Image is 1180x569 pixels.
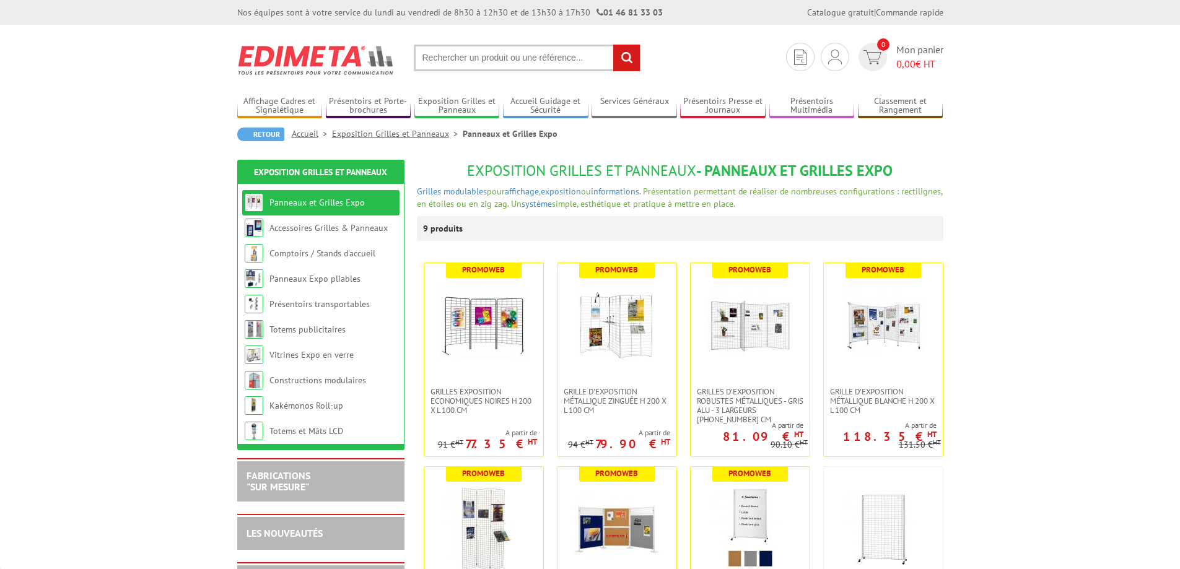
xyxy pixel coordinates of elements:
img: devis rapide [828,50,842,64]
span: Grille d'exposition métallique blanche H 200 x L 100 cm [830,387,937,415]
span: Grilles Exposition Economiques Noires H 200 x L 100 cm [430,387,537,415]
a: Accueil [292,128,332,139]
span: A partir de [691,420,803,430]
a: devis rapide 0 Mon panier 0,00€ HT [855,43,943,71]
a: Exposition Grilles et Panneaux [332,128,463,139]
span: pour , ou . Présentation permettant de réaliser de nombreuses configurations : rectilignes, en ét... [417,186,942,209]
a: Comptoirs / Stands d'accueil [269,248,375,259]
sup: HT [585,438,593,446]
sup: HT [455,438,463,446]
a: Catalogue gratuit [807,7,874,18]
a: Grilles Exposition Economiques Noires H 200 x L 100 cm [424,387,543,415]
a: Totems publicitaires [269,324,346,335]
img: Grilles d'exposition robustes métalliques - gris alu - 3 largeurs 70-100-120 cm [707,282,793,368]
b: Promoweb [595,264,638,275]
b: Promoweb [728,264,771,275]
img: Panneaux Expo pliables [245,269,263,288]
sup: HT [528,437,537,447]
img: Totems publicitaires [245,320,263,339]
p: 90.10 € [771,440,808,450]
a: informations [591,186,639,197]
img: Kakémonos Roll-up [245,396,263,415]
a: Totems et Mâts LCD [269,425,343,437]
p: 77.35 € [465,440,537,448]
b: Promoweb [728,468,771,479]
p: 118.35 € [843,433,937,440]
p: 9 produits [423,216,470,241]
a: Affichage Cadres et Signalétique [237,96,323,116]
span: Exposition Grilles et Panneaux [467,161,696,180]
p: 79.90 € [595,440,670,448]
a: Grilles d'exposition robustes métalliques - gris alu - 3 largeurs [PHONE_NUMBER] cm [691,387,810,424]
span: Mon panier [896,43,943,71]
sup: HT [927,429,937,440]
p: 91 € [438,440,463,450]
a: LES NOUVEAUTÉS [247,527,323,539]
h1: - Panneaux et Grilles Expo [417,163,943,179]
span: 0,00 [896,58,916,70]
p: 131.50 € [899,440,941,450]
span: 0 [877,38,889,51]
a: Kakémonos Roll-up [269,400,343,411]
a: Grilles [417,186,441,197]
sup: HT [800,438,808,446]
a: Panneaux Expo pliables [269,273,361,284]
a: Services Généraux [592,96,677,116]
a: Grille d'exposition métallique blanche H 200 x L 100 cm [824,387,943,415]
img: Constructions modulaires [245,371,263,389]
span: A partir de [438,428,537,438]
img: devis rapide [863,50,881,64]
span: A partir de [824,420,937,430]
a: Présentoirs Presse et Journaux [680,96,766,116]
img: Panneaux et Grilles Expo [245,193,263,212]
a: système [522,198,552,209]
a: Panneaux et Grilles Expo [269,197,365,208]
a: Grille d'exposition métallique Zinguée H 200 x L 100 cm [557,387,676,415]
sup: HT [661,437,670,447]
span: Grille d'exposition métallique Zinguée H 200 x L 100 cm [564,387,670,415]
sup: HT [933,438,941,446]
span: A partir de [568,428,670,438]
b: Promoweb [595,468,638,479]
a: Vitrines Expo en verre [269,349,354,360]
p: 81.09 € [723,433,803,440]
img: Accessoires Grilles & Panneaux [245,219,263,237]
a: affichage [505,186,539,197]
a: modulables [444,186,487,197]
a: Retour [237,128,284,141]
span: Grilles d'exposition robustes métalliques - gris alu - 3 largeurs [PHONE_NUMBER] cm [697,387,803,424]
img: Edimeta [237,37,395,83]
a: Commande rapide [876,7,943,18]
sup: HT [794,429,803,440]
a: exposition [541,186,581,197]
a: Présentoirs Multimédia [769,96,855,116]
img: Grilles Exposition Economiques Noires H 200 x L 100 cm [440,282,527,368]
b: Promoweb [462,264,505,275]
img: Grille d'exposition métallique Zinguée H 200 x L 100 cm [574,282,660,368]
input: rechercher [613,45,640,71]
a: FABRICATIONS"Sur Mesure" [247,469,310,493]
input: Rechercher un produit ou une référence... [414,45,640,71]
b: Promoweb [862,264,904,275]
span: € HT [896,57,943,71]
p: 94 € [568,440,593,450]
img: Grille d'exposition métallique blanche H 200 x L 100 cm [840,282,927,368]
img: Totems et Mâts LCD [245,422,263,440]
a: Exposition Grilles et Panneaux [254,167,387,178]
a: Présentoirs transportables [269,298,370,310]
strong: 01 46 81 33 03 [597,7,663,18]
a: Exposition Grilles et Panneaux [414,96,500,116]
a: Classement et Rangement [858,96,943,116]
b: Promoweb [462,468,505,479]
li: Panneaux et Grilles Expo [463,128,557,140]
a: Constructions modulaires [269,375,366,386]
img: Vitrines Expo en verre [245,345,263,364]
img: Comptoirs / Stands d'accueil [245,244,263,263]
div: | [807,6,943,19]
a: Présentoirs et Porte-brochures [326,96,411,116]
a: Accueil Guidage et Sécurité [503,96,588,116]
a: Accessoires Grilles & Panneaux [269,222,388,233]
img: Présentoirs transportables [245,295,263,313]
div: Nos équipes sont à votre service du lundi au vendredi de 8h30 à 12h30 et de 13h30 à 17h30 [237,6,663,19]
img: devis rapide [794,50,806,65]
